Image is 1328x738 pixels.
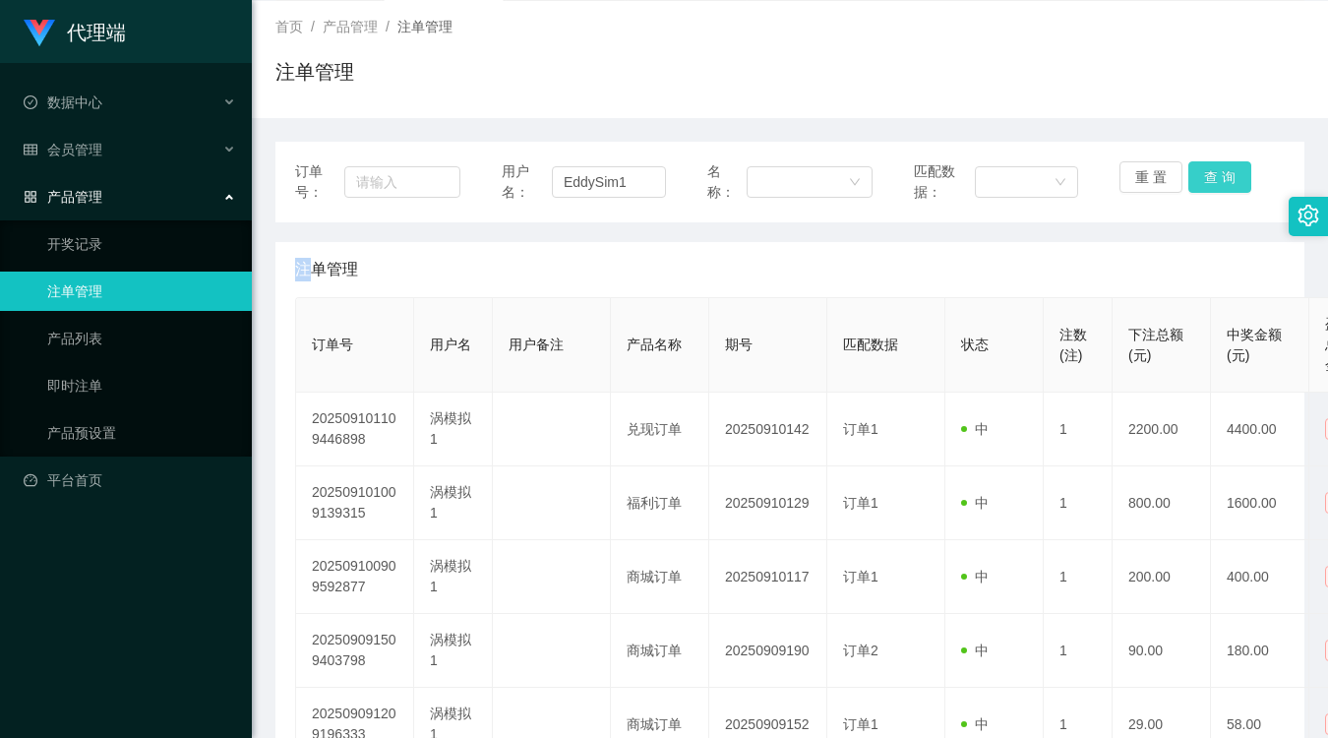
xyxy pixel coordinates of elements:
[47,272,236,311] a: 注单管理
[709,540,827,614] td: 20250910117
[1211,540,1309,614] td: 400.00
[414,540,493,614] td: 涡模拟1
[961,337,989,352] span: 状态
[1055,176,1066,190] i: 图标： 向下
[323,19,378,34] span: 产品管理
[296,540,414,614] td: 202509100909592877
[843,337,898,352] span: 匹配数据
[725,337,753,352] span: 期号
[24,24,126,39] a: 代理端
[24,20,55,47] img: logo.9652507e.png
[1227,327,1282,363] span: 中奖金额(元)
[611,614,709,688] td: 商城订单
[24,461,236,500] a: 图标： 仪表板平台首页
[709,393,827,466] td: 20250910142
[296,393,414,466] td: 202509101109446898
[67,1,126,64] h1: 代理端
[47,142,102,157] font: 会员管理
[1128,327,1183,363] span: 下注总额(元)
[975,495,989,511] font: 中
[1113,614,1211,688] td: 90.00
[502,161,552,203] span: 用户名：
[1044,540,1113,614] td: 1
[296,614,414,688] td: 202509091509403798
[47,224,236,264] a: 开奖记录
[275,57,354,87] h1: 注单管理
[709,466,827,540] td: 20250910129
[552,166,666,198] input: 请输入
[1044,466,1113,540] td: 1
[1113,540,1211,614] td: 200.00
[1059,327,1087,363] span: 注数(注)
[24,190,37,204] i: 图标： AppStore-O
[47,189,102,205] font: 产品管理
[975,421,989,437] font: 中
[707,161,747,203] span: 名称：
[47,94,102,110] font: 数据中心
[1113,466,1211,540] td: 800.00
[414,393,493,466] td: 涡模拟1
[312,337,353,352] span: 订单号
[311,19,315,34] span: /
[509,337,564,352] span: 用户备注
[843,716,878,732] span: 订单1
[1211,466,1309,540] td: 1600.00
[1119,161,1182,193] button: 重 置
[611,540,709,614] td: 商城订单
[397,19,453,34] span: 注单管理
[611,466,709,540] td: 福利订单
[24,143,37,156] i: 图标： table
[24,95,37,109] i: 图标： check-circle-o
[843,643,878,658] span: 订单2
[414,614,493,688] td: 涡模拟1
[295,161,344,203] span: 订单号：
[47,366,236,405] a: 即时注单
[1298,205,1319,226] i: 图标： 设置
[296,466,414,540] td: 202509101009139315
[843,495,878,511] span: 订单1
[975,643,989,658] font: 中
[1044,614,1113,688] td: 1
[975,569,989,584] font: 中
[1044,393,1113,466] td: 1
[709,614,827,688] td: 20250909190
[275,19,303,34] span: 首页
[975,716,989,732] font: 中
[1211,614,1309,688] td: 180.00
[344,166,460,198] input: 请输入
[1211,393,1309,466] td: 4400.00
[430,337,471,352] span: 用户名
[611,393,709,466] td: 兑现订单
[843,421,878,437] span: 订单1
[627,337,682,352] span: 产品名称
[295,258,358,281] span: 注单管理
[386,19,390,34] span: /
[47,319,236,358] a: 产品列表
[1188,161,1251,193] button: 查 询
[914,161,976,203] span: 匹配数据：
[47,413,236,453] a: 产品预设置
[1113,393,1211,466] td: 2200.00
[414,466,493,540] td: 涡模拟1
[849,176,861,190] i: 图标： 向下
[843,569,878,584] span: 订单1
